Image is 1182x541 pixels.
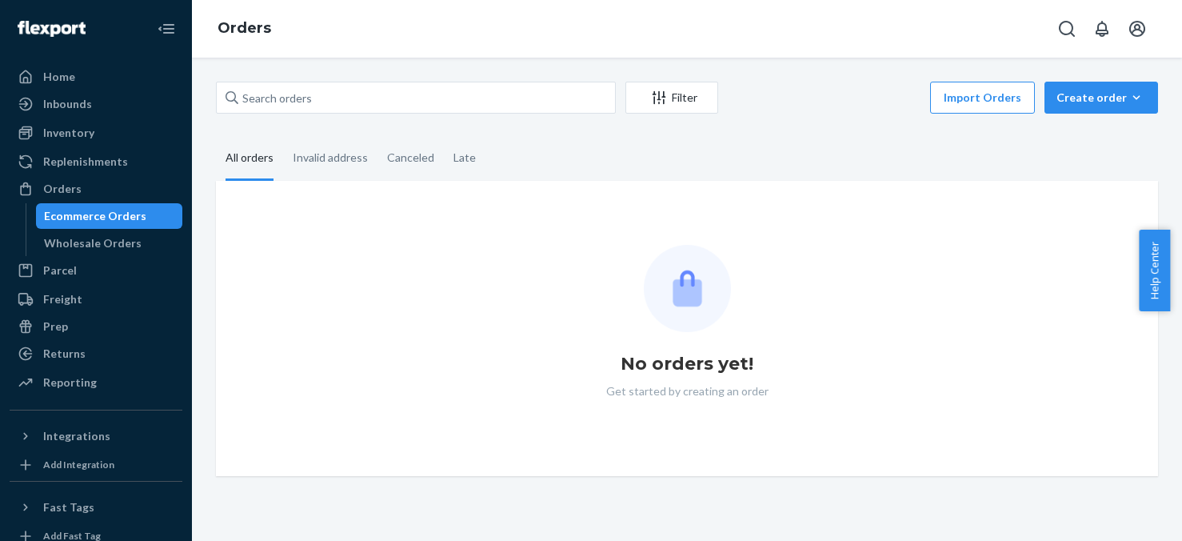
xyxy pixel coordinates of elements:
a: Returns [10,341,182,367]
p: Get started by creating an order [606,383,769,399]
div: Ecommerce Orders [44,208,146,224]
h1: No orders yet! [621,351,753,377]
div: Canceled [387,137,434,178]
a: Inbounds [10,91,182,117]
a: Replenishments [10,149,182,174]
a: Prep [10,314,182,339]
div: Create order [1056,90,1146,106]
div: Parcel [43,262,77,279]
a: Wholesale Orders [36,230,183,256]
div: All orders [226,137,274,181]
button: Integrations [10,423,182,449]
div: Replenishments [43,154,128,170]
div: Reporting [43,375,97,391]
ol: breadcrumbs [205,6,284,52]
button: Open Search Box [1051,13,1083,45]
div: Home [43,69,75,85]
button: Open account menu [1121,13,1153,45]
img: Empty list [644,245,731,332]
a: Ecommerce Orders [36,203,183,229]
div: Fast Tags [43,499,94,515]
div: Inventory [43,125,94,141]
button: Fast Tags [10,495,182,520]
button: Help Center [1139,230,1170,311]
div: Wholesale Orders [44,235,142,251]
a: Orders [10,176,182,202]
button: Import Orders [930,82,1035,114]
div: Prep [43,319,68,335]
button: Close Navigation [150,13,182,45]
div: Invalid address [293,137,368,178]
div: Filter [626,90,717,106]
a: Home [10,64,182,90]
a: Reporting [10,370,182,395]
div: Integrations [43,428,110,444]
button: Filter [625,82,718,114]
a: Parcel [10,258,182,283]
a: Orders [218,19,271,37]
div: Inbounds [43,96,92,112]
div: Add Integration [43,458,114,471]
input: Search orders [216,82,616,114]
a: Freight [10,287,182,312]
div: Returns [43,346,86,362]
img: Flexport logo [18,21,86,37]
button: Create order [1044,82,1158,114]
div: Orders [43,181,82,197]
a: Add Integration [10,455,182,475]
a: Inventory [10,120,182,146]
button: Open notifications [1086,13,1118,45]
div: Freight [43,291,82,307]
div: Late [453,137,476,178]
